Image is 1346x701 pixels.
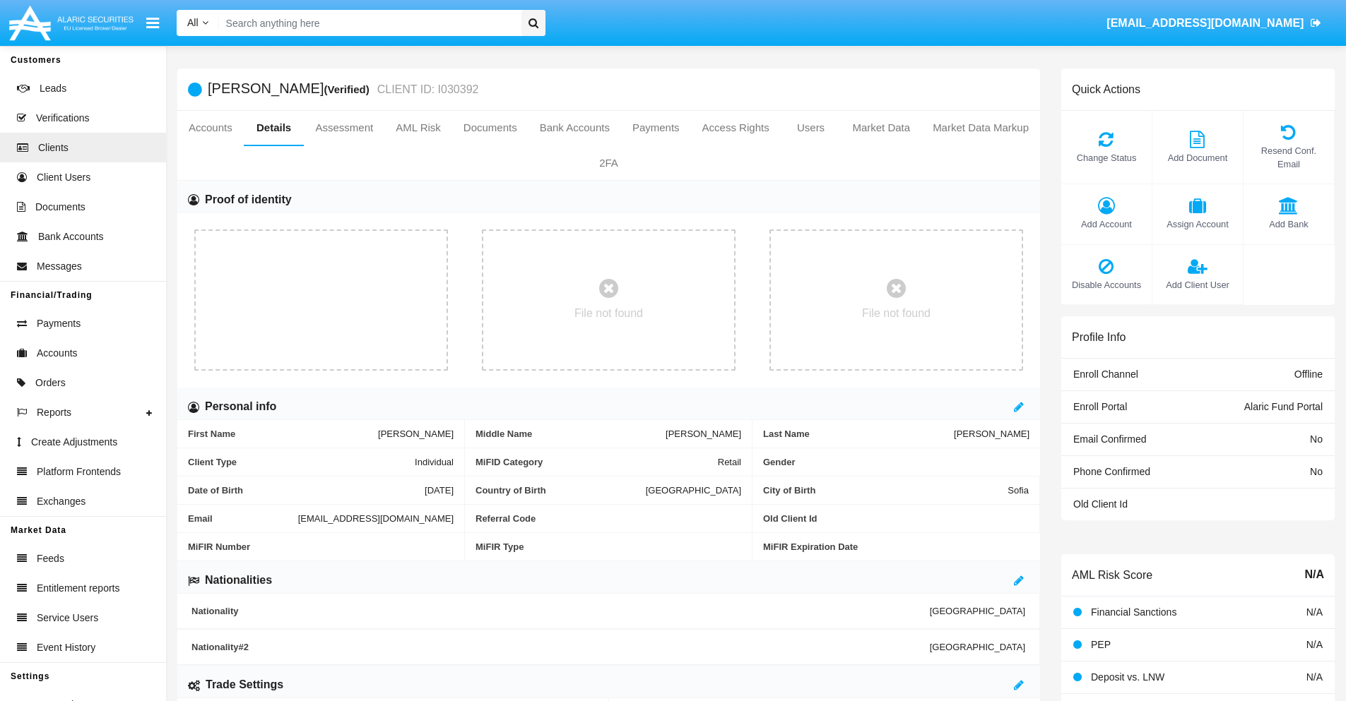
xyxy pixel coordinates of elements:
a: [EMAIL_ADDRESS][DOMAIN_NAME] [1100,4,1328,43]
span: Email [188,513,298,524]
a: Payments [621,111,691,145]
span: Old Client Id [763,513,1029,524]
span: Feeds [37,551,64,566]
span: Add Client User [1159,278,1236,292]
span: Client Type [188,457,415,467]
span: [EMAIL_ADDRESS][DOMAIN_NAME] [298,513,454,524]
span: MiFID Category [476,457,718,467]
span: Sofia [1008,485,1029,496]
span: Date of Birth [188,485,425,496]
h6: AML Risk Score [1072,568,1152,582]
span: Accounts [37,346,78,361]
span: Phone Confirmed [1073,466,1150,477]
span: [PERSON_NAME] [666,429,741,439]
span: N/A [1304,566,1324,583]
span: Bank Accounts [38,229,104,244]
span: Documents [35,200,85,215]
span: Retail [718,457,741,467]
span: Add Account [1068,217,1145,231]
span: Leads [40,81,66,96]
span: Nationality [191,606,930,616]
span: Entitlement reports [37,581,120,596]
span: Last Name [763,429,954,439]
h6: Trade Settings [206,677,283,693]
h6: Personal info [205,399,276,414]
a: All [177,16,219,30]
a: Details [244,111,305,145]
a: Accounts [177,111,244,145]
span: Email Confirmed [1073,433,1146,445]
h5: [PERSON_NAME] [208,81,478,97]
span: MiFIR Expiration Date [763,541,1029,552]
span: Nationality #2 [191,642,930,652]
span: All [187,17,199,28]
span: Middle Name [476,429,666,439]
span: Offline [1294,369,1323,380]
span: [DATE] [425,485,454,496]
span: Messages [37,259,82,274]
a: Market Data Markup [921,111,1040,145]
span: [PERSON_NAME] [378,429,454,439]
span: Disable Accounts [1068,278,1145,292]
input: Search [219,10,516,36]
span: [PERSON_NAME] [954,429,1029,439]
span: Enroll Portal [1073,401,1127,412]
span: Event History [37,640,95,655]
a: Market Data [841,111,921,145]
span: Add Document [1159,151,1236,164]
img: Logo image [7,2,136,44]
span: Orders [35,376,66,390]
a: Access Rights [691,111,781,145]
span: Platform Frontends [37,465,121,479]
span: Add Bank [1251,217,1327,231]
span: PEP [1091,639,1111,650]
span: MiFIR Type [476,541,741,552]
span: First Name [188,429,378,439]
span: City of Birth [763,485,1008,496]
span: Payments [37,316,81,331]
span: Verifications [36,111,89,126]
span: Gender [763,457,1029,467]
a: Documents [452,111,529,145]
span: Service Users [37,611,98,625]
span: No [1310,433,1323,445]
span: Deposit vs. LNW [1091,671,1164,683]
span: Reports [37,405,71,420]
h6: Nationalities [205,573,272,588]
span: Old Client Id [1073,498,1128,510]
span: [GEOGRAPHIC_DATA] [930,606,1025,616]
a: AML Risk [384,111,452,145]
a: Users [781,111,842,145]
h6: Quick Actions [1072,83,1140,96]
h6: Profile Info [1072,330,1126,344]
a: Bank Accounts [529,111,621,145]
span: [GEOGRAPHIC_DATA] [646,485,741,496]
span: No [1310,466,1323,477]
span: Individual [415,457,454,467]
span: N/A [1306,671,1323,683]
span: Client Users [37,170,90,185]
div: (Verified) [324,81,373,97]
span: [GEOGRAPHIC_DATA] [930,642,1025,652]
a: Assessment [304,111,384,145]
span: Resend Conf. Email [1251,144,1327,171]
span: Enroll Channel [1073,369,1138,380]
small: CLIENT ID: I030392 [374,84,479,95]
span: Change Status [1068,151,1145,164]
span: N/A [1306,606,1323,618]
span: [EMAIL_ADDRESS][DOMAIN_NAME] [1106,17,1304,29]
span: Create Adjustments [31,435,117,450]
span: Assign Account [1159,217,1236,231]
h6: Proof of identity [205,192,292,208]
span: Country of Birth [476,485,646,496]
span: Exchanges [37,494,85,509]
span: Financial Sanctions [1091,606,1176,618]
span: MiFIR Number [188,541,454,552]
span: Alaric Fund Portal [1244,401,1323,412]
span: Referral Code [476,513,741,524]
span: Clients [38,140,69,155]
a: 2FA [177,146,1040,180]
span: N/A [1306,639,1323,650]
